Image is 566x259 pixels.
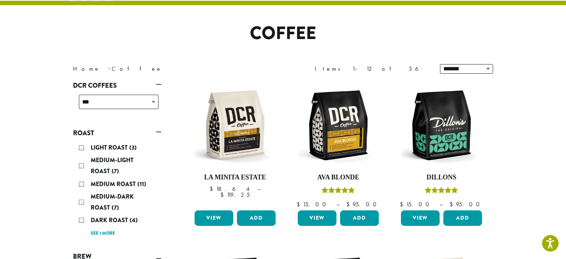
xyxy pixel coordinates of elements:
[108,62,111,73] span: ›
[210,185,251,193] bdi: 18.64
[298,210,336,226] a: View
[91,192,134,212] span: Medium-Dark Roast
[399,174,484,182] h4: Dillons
[137,180,146,188] span: (11)
[73,64,272,73] nav: Breadcrumb
[210,185,216,193] span: $
[297,200,303,208] span: $
[112,203,119,212] span: (7)
[258,185,261,193] span: –
[443,210,482,226] button: Add
[91,216,130,224] span: Dark Roast
[425,186,458,197] div: Rated 5.00 out of 5
[399,83,484,207] a: DillonsRated 5.00 out of 5
[129,143,137,152] span: (3)
[220,191,250,199] bdi: 119.25
[296,83,381,207] a: Ava BlondeRated 5.00 out of 5
[91,143,129,152] span: Light Roast
[130,216,138,224] span: (4)
[193,83,277,207] a: La Minita Estate
[296,83,381,168] img: DCR-12oz-Ava-Blonde-Stock-scaled.png
[112,167,119,175] span: (7)
[73,139,161,241] div: Roast
[296,174,381,182] h4: Ava Blonde
[399,83,484,168] img: DCR-12oz-Dillons-Stock-scaled.png
[322,186,355,197] div: Rated 5.00 out of 5
[91,230,115,237] a: See 1 more
[340,210,379,226] button: Add
[400,200,406,208] span: $
[67,23,499,44] h1: Coffee
[346,200,380,208] bdi: 95.00
[73,92,161,118] div: DCR Coffees
[336,200,339,208] span: –
[91,156,133,175] span: Medium-Light Roast
[315,64,429,73] div: Items 1-12 of 36
[400,200,433,208] bdi: 15.00
[401,210,440,226] a: View
[440,200,443,208] span: –
[73,79,161,92] a: DCR Coffees
[450,200,456,208] span: $
[193,174,277,182] h4: La Minita Estate
[195,210,233,226] a: View
[450,200,483,208] bdi: 95.00
[237,210,276,226] button: Add
[297,200,329,208] bdi: 15.00
[73,65,100,73] a: Home
[346,200,353,208] span: $
[91,180,137,188] span: Medium Roast
[193,83,277,168] img: DCR-12oz-La-Minita-Estate-Stock-scaled.png
[73,127,161,139] a: Roast
[220,191,227,199] span: $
